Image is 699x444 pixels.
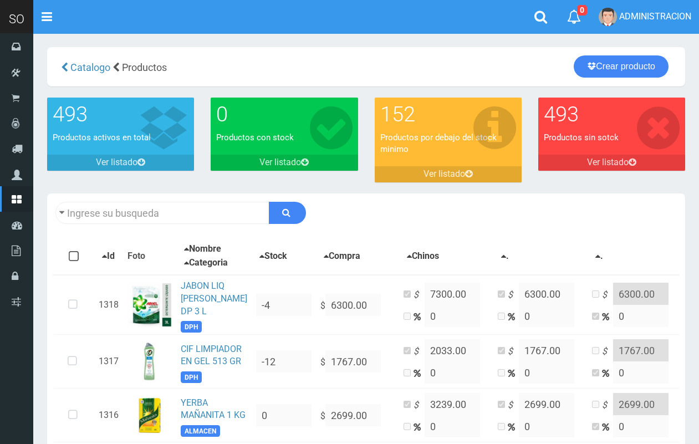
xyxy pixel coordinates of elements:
[619,11,691,22] span: ADMINISTRACION
[181,242,225,256] button: Nombre
[181,344,242,367] a: CIF LIMPIADOR EN GEL 513 GR
[592,249,606,263] button: .
[259,157,301,167] font: Ver listado
[414,289,425,302] i: $
[316,335,399,389] td: $
[424,169,465,179] font: Ver listado
[94,335,123,389] td: 1317
[96,157,137,167] font: Ver listado
[181,425,220,437] span: ALMACEN
[181,371,202,383] span: DPH
[181,280,247,317] a: JABON LIQ [PERSON_NAME] DP 3 L
[122,62,167,73] span: Productos
[602,345,613,358] i: $
[94,275,123,335] td: 1318
[70,62,110,73] span: Catalogo
[538,155,685,171] a: Ver listado
[127,283,172,327] img: ...
[574,55,669,78] a: Crear producto
[602,399,613,412] i: $
[99,249,118,263] button: Id
[320,249,364,263] button: Compra
[599,8,617,26] img: User Image
[414,399,425,412] i: $
[68,62,110,73] a: Catalogo
[53,102,88,126] font: 493
[316,389,399,442] td: $
[127,393,172,437] img: ...
[141,339,158,384] img: ...
[123,238,176,275] th: Foto
[316,275,399,335] td: $
[404,249,442,263] button: Chinos
[216,132,294,142] font: Productos con stock
[508,289,519,302] i: $
[181,321,202,333] span: DPH
[498,249,512,263] button: .
[181,397,246,421] a: YERBA MAÑANITA 1 KG
[544,132,619,142] font: Productos sin sotck
[211,155,358,171] a: Ver listado
[380,132,497,154] font: Productos por debajo del stock minimo
[53,132,151,142] font: Productos activos en total
[47,155,194,171] a: Ver listado
[508,399,519,412] i: $
[55,202,269,224] input: Ingrese su busqueda
[414,345,425,358] i: $
[380,102,415,126] font: 152
[544,102,579,126] font: 493
[216,102,228,126] font: 0
[587,157,629,167] font: Ver listado
[508,345,519,358] i: $
[181,256,231,270] button: Categoria
[602,289,613,302] i: $
[375,166,522,182] a: Ver listado
[577,5,587,16] span: 0
[256,249,290,263] button: Stock
[94,389,123,442] td: 1316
